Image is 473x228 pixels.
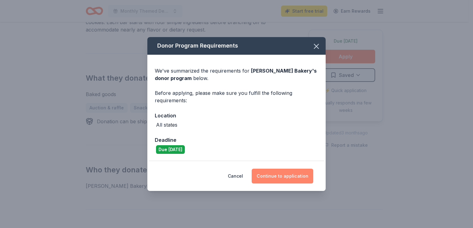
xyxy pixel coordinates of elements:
[252,169,313,184] button: Continue to application
[147,37,326,55] div: Donor Program Requirements
[155,89,318,104] div: Before applying, please make sure you fulfill the following requirements:
[156,121,177,129] div: All states
[156,145,185,154] div: Due [DATE]
[155,67,318,82] div: We've summarized the requirements for below.
[228,169,243,184] button: Cancel
[155,112,318,120] div: Location
[155,136,318,144] div: Deadline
